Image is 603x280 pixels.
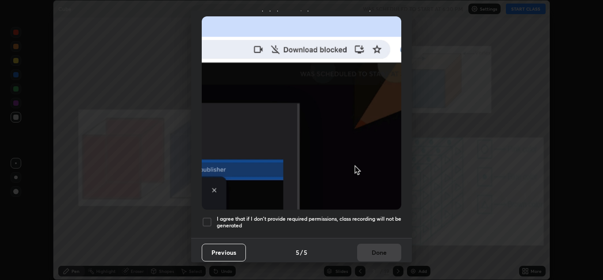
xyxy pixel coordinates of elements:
img: downloads-permission-blocked.gif [202,16,401,210]
h4: 5 [296,248,299,257]
h5: I agree that if I don't provide required permissions, class recording will not be generated [217,215,401,229]
h4: / [300,248,303,257]
button: Previous [202,244,246,261]
h4: 5 [304,248,307,257]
